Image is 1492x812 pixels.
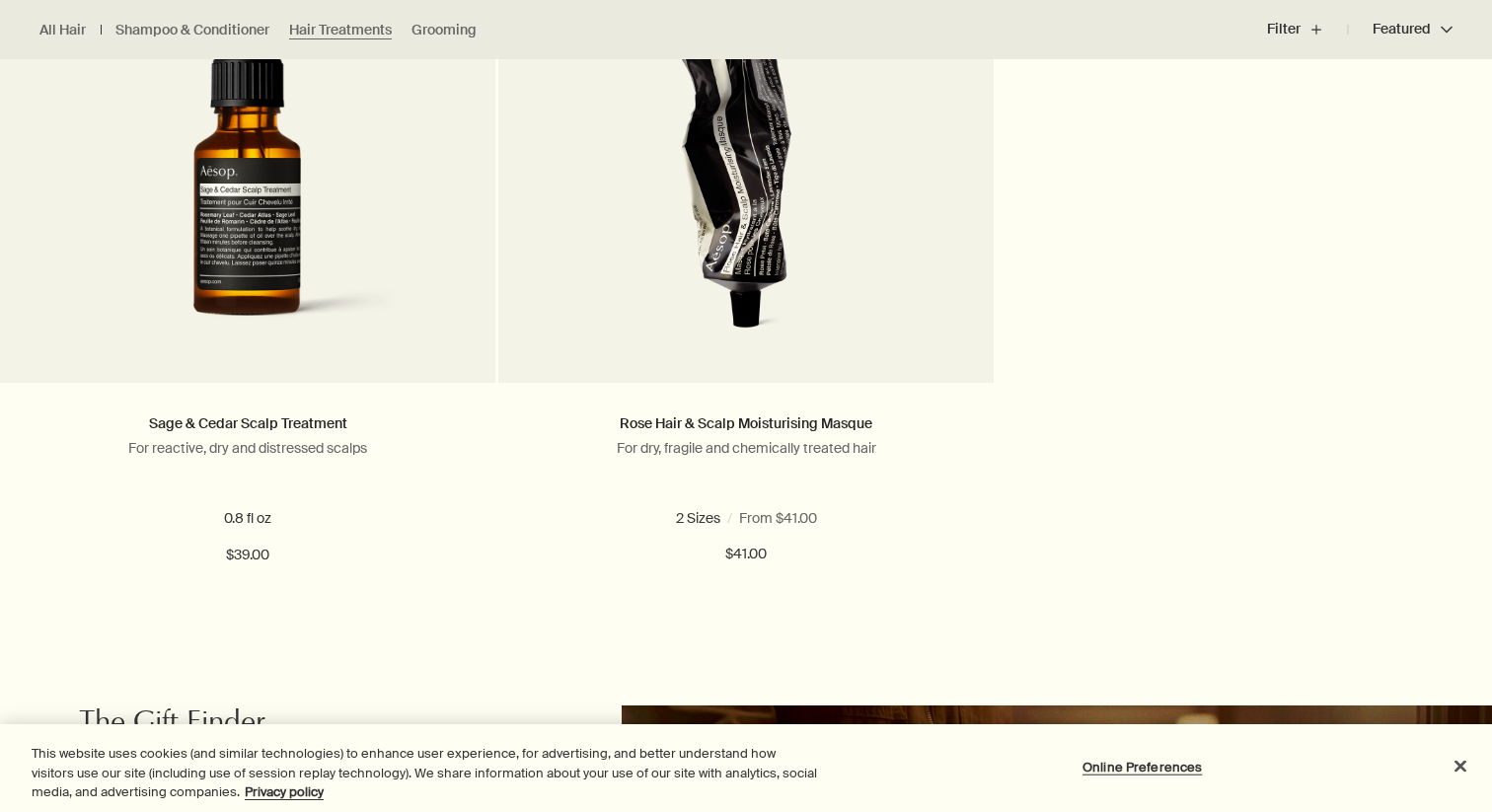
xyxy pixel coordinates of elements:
a: All Hair [39,21,86,39]
a: More information about your privacy, opens in a new tab [245,783,324,800]
button: Close [1439,744,1482,787]
p: For dry, fragile and chemically treated hair [528,439,964,457]
button: Featured [1348,6,1453,53]
a: Shampoo & Conditioner [115,21,269,39]
button: Online Preferences, Opens the preference center dialog [1081,747,1204,786]
p: For reactive, dry and distressed scalps [30,439,466,457]
a: Grooming [411,21,477,39]
span: $39.00 [226,544,269,567]
div: This website uses cookies (and similar technologies) to enhance user experience, for advertising,... [32,744,821,802]
button: Filter [1267,6,1348,53]
span: $41.00 [725,543,767,566]
span: 17.1 oz [771,509,815,527]
a: Sage & Cedar Scalp Treatment [149,414,347,432]
a: Rose Hair & Scalp Moisturising Masque [620,414,872,432]
a: Hair Treatments [289,21,392,39]
h2: The Gift Finder [79,705,497,745]
span: 4.1 oz [690,509,733,527]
